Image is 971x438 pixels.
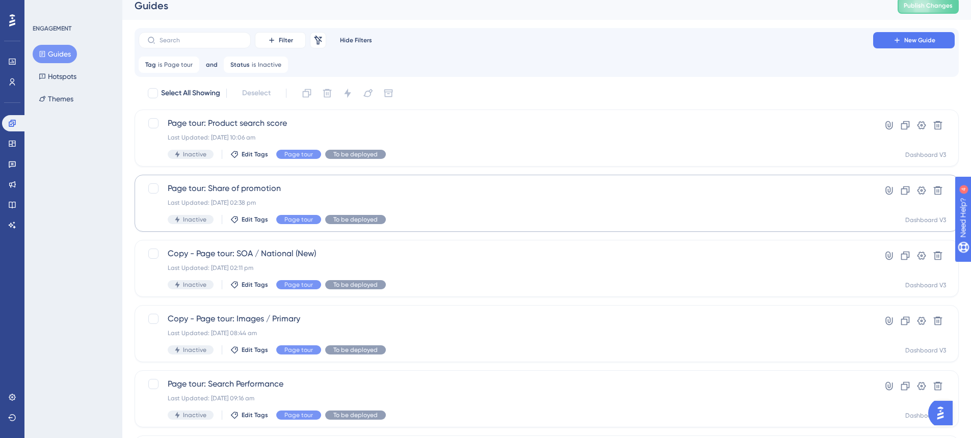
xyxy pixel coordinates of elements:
[242,215,268,224] span: Edit Tags
[161,87,220,99] span: Select All Showing
[333,215,378,224] span: To be deployed
[33,90,80,108] button: Themes
[255,32,306,48] button: Filter
[333,411,378,419] span: To be deployed
[24,3,64,15] span: Need Help?
[33,24,71,33] div: ENGAGEMENT
[233,84,280,102] button: Deselect
[160,37,242,44] input: Search
[284,411,313,419] span: Page tour
[168,182,844,195] span: Page tour: Share of promotion
[168,248,844,260] span: Copy - Page tour: SOA / National (New)
[242,411,268,419] span: Edit Tags
[905,216,946,224] div: Dashboard V3
[340,36,372,44] span: Hide Filters
[230,281,268,289] button: Edit Tags
[905,346,946,354] div: Dashboard V3
[333,150,378,158] span: To be deployed
[168,264,844,272] div: Last Updated: [DATE] 02:11 pm
[168,199,844,207] div: Last Updated: [DATE] 02:38 pm
[33,45,77,63] button: Guides
[905,412,946,420] div: Dashboard V3
[258,61,281,69] span: Inactive
[168,378,844,390] span: Page tour: Search Performance
[279,36,293,44] span: Filter
[164,61,193,69] span: Page tour
[230,150,268,158] button: Edit Tags
[183,346,206,354] span: Inactive
[242,87,271,99] span: Deselect
[230,61,250,69] span: Status
[145,61,156,69] span: Tag
[203,57,220,73] button: and
[904,36,935,44] span: New Guide
[168,394,844,402] div: Last Updated: [DATE] 09:16 am
[284,346,313,354] span: Page tour
[168,313,844,325] span: Copy - Page tour: Images / Primary
[242,150,268,158] span: Edit Tags
[168,117,844,129] span: Page tour: Product search score
[873,32,955,48] button: New Guide
[284,281,313,289] span: Page tour
[230,411,268,419] button: Edit Tags
[183,411,206,419] span: Inactive
[252,61,256,69] span: is
[284,150,313,158] span: Page tour
[158,61,162,69] span: is
[242,346,268,354] span: Edit Tags
[230,215,268,224] button: Edit Tags
[333,281,378,289] span: To be deployed
[242,281,268,289] span: Edit Tags
[168,329,844,337] div: Last Updated: [DATE] 08:44 am
[905,151,946,159] div: Dashboard V3
[333,346,378,354] span: To be deployed
[33,67,83,86] button: Hotspots
[183,150,206,158] span: Inactive
[284,215,313,224] span: Page tour
[168,133,844,142] div: Last Updated: [DATE] 10:06 am
[71,5,74,13] div: 4
[928,398,959,428] iframe: UserGuiding AI Assistant Launcher
[904,2,953,10] span: Publish Changes
[183,215,206,224] span: Inactive
[330,32,381,48] button: Hide Filters
[905,281,946,289] div: Dashboard V3
[230,346,268,354] button: Edit Tags
[183,281,206,289] span: Inactive
[206,61,218,69] span: and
